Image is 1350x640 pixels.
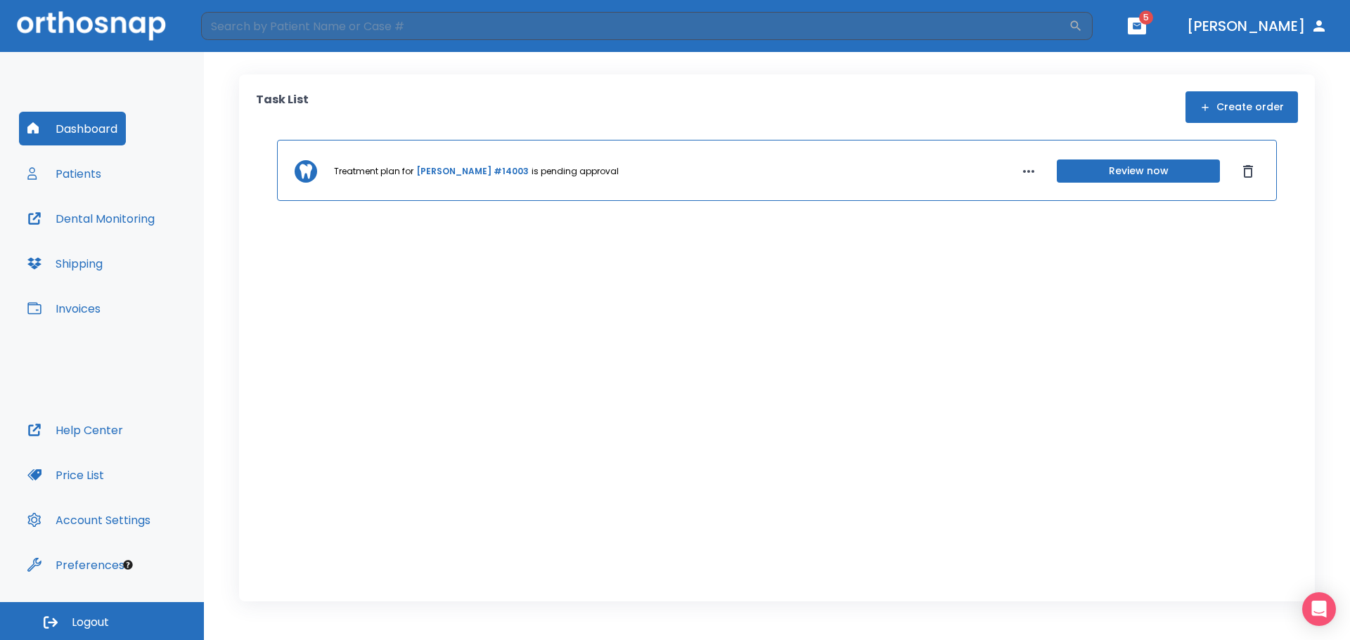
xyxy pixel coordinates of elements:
[532,165,619,178] p: is pending approval
[1185,91,1298,123] button: Create order
[19,503,159,537] button: Account Settings
[1302,592,1336,626] div: Open Intercom Messenger
[416,165,529,178] a: [PERSON_NAME] #14003
[256,91,309,123] p: Task List
[334,165,413,178] p: Treatment plan for
[122,559,134,571] div: Tooltip anchor
[72,615,109,630] span: Logout
[1139,11,1153,25] span: 5
[19,247,111,280] button: Shipping
[19,112,126,145] button: Dashboard
[1181,13,1333,39] button: [PERSON_NAME]
[19,292,109,325] button: Invoices
[1057,159,1220,183] button: Review now
[19,202,163,235] button: Dental Monitoring
[19,413,131,447] button: Help Center
[1237,160,1259,183] button: Dismiss
[17,11,166,40] img: Orthosnap
[19,157,110,190] button: Patients
[19,548,133,582] button: Preferences
[19,458,112,492] button: Price List
[201,12,1069,40] input: Search by Patient Name or Case #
